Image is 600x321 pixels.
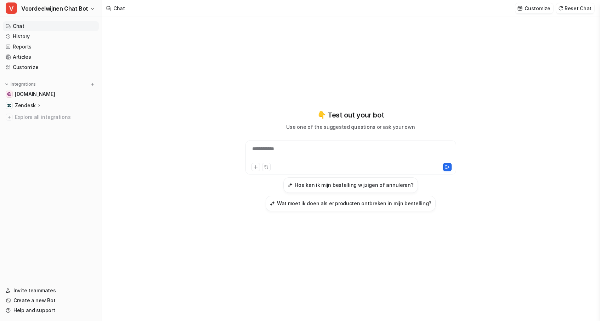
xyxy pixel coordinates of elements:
[15,102,36,109] p: Zendesk
[15,111,96,123] span: Explore all integrations
[3,296,99,305] a: Create a new Bot
[3,89,99,99] a: www.voordeelwijnen.nl[DOMAIN_NAME]
[7,103,11,108] img: Zendesk
[517,6,522,11] img: customize
[3,21,99,31] a: Chat
[7,92,11,96] img: www.voordeelwijnen.nl
[113,5,125,12] div: Chat
[6,2,17,14] span: V
[21,4,88,13] span: Voordeelwijnen Chat Bot
[286,123,415,131] p: Use one of the suggested questions or ask your own
[15,91,55,98] span: [DOMAIN_NAME]
[90,82,95,87] img: menu_add.svg
[288,182,293,188] img: Hoe kan ik mijn bestelling wijzigen of annuleren?
[525,5,550,12] p: Customize
[3,305,99,315] a: Help and support
[3,286,99,296] a: Invite teammates
[317,110,384,120] p: 👇 Test out your bot
[558,6,563,11] img: reset
[3,31,99,41] a: History
[4,82,9,87] img: expand menu
[277,200,431,207] h3: Wat moet ik doen als er producten ontbreken in mijn bestelling?
[11,81,36,87] p: Integrations
[270,201,275,206] img: Wat moet ik doen als er producten ontbreken in mijn bestelling?
[3,112,99,122] a: Explore all integrations
[3,42,99,52] a: Reports
[3,62,99,72] a: Customize
[283,177,418,193] button: Hoe kan ik mijn bestelling wijzigen of annuleren?Hoe kan ik mijn bestelling wijzigen of annuleren?
[295,181,413,189] h3: Hoe kan ik mijn bestelling wijzigen of annuleren?
[556,3,594,13] button: Reset Chat
[266,196,436,211] button: Wat moet ik doen als er producten ontbreken in mijn bestelling?Wat moet ik doen als er producten ...
[515,3,553,13] button: Customize
[3,52,99,62] a: Articles
[3,81,38,88] button: Integrations
[6,114,13,121] img: explore all integrations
